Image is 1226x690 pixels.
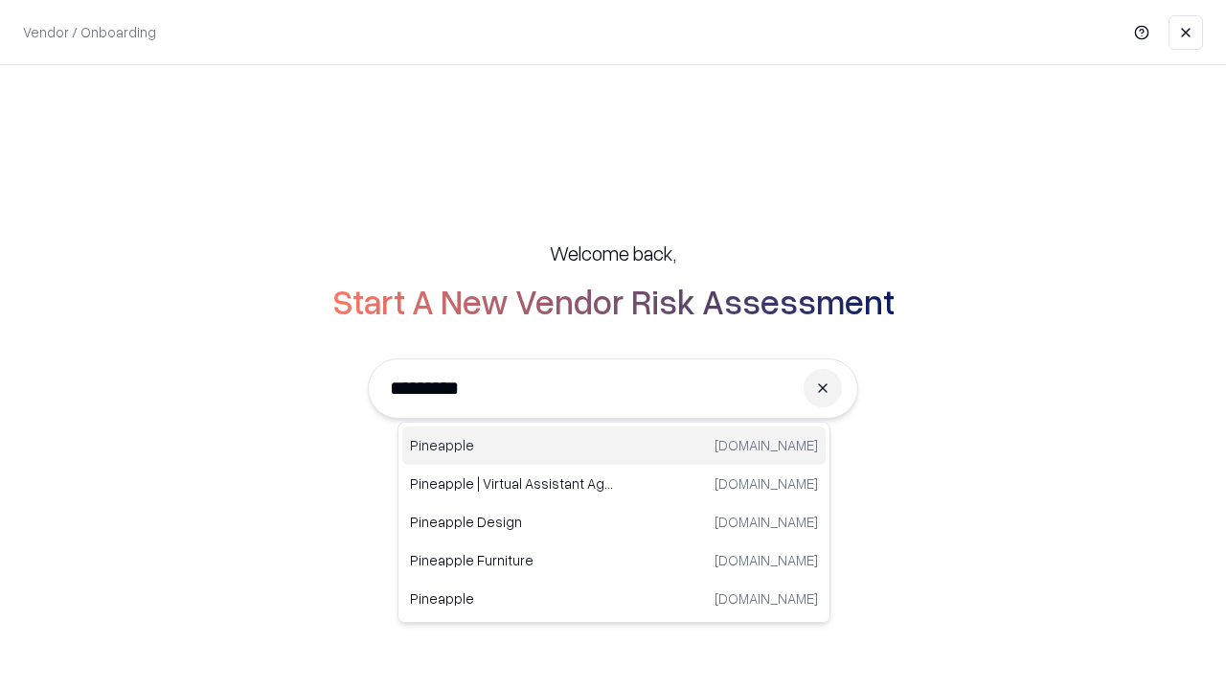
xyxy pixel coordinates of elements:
div: Suggestions [397,422,830,623]
p: Vendor / Onboarding [23,22,156,42]
p: Pineapple [410,588,614,609]
p: Pineapple [410,435,614,455]
h5: Welcome back, [550,240,676,266]
p: [DOMAIN_NAME] [715,588,818,609]
p: Pineapple | Virtual Assistant Agency [410,473,614,494]
p: [DOMAIN_NAME] [715,473,818,494]
p: [DOMAIN_NAME] [715,512,818,532]
p: [DOMAIN_NAME] [715,435,818,455]
p: Pineapple Furniture [410,550,614,570]
p: [DOMAIN_NAME] [715,550,818,570]
p: Pineapple Design [410,512,614,532]
h2: Start A New Vendor Risk Assessment [332,282,895,320]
